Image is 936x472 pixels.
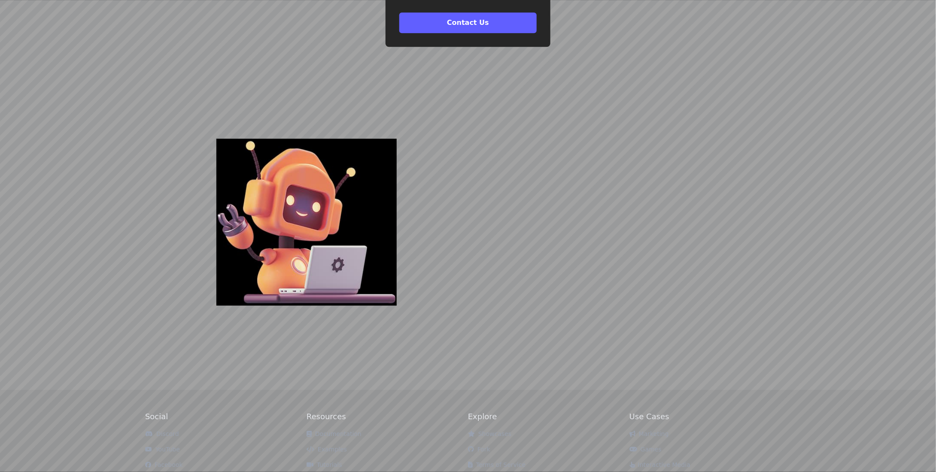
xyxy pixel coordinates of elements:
[468,430,511,437] a: Showcases
[145,446,180,453] a: YouTube
[468,411,629,423] h2: Explore
[629,446,662,453] a: Games
[468,461,526,468] a: Terms of Service
[307,430,362,437] a: Documentation
[145,461,183,468] a: Facebook
[145,411,307,423] h2: Social
[216,139,397,306] img: robot helper
[629,430,669,437] a: Marketing
[145,430,179,437] a: Discord
[307,411,468,423] h2: Resources
[629,411,791,423] h2: Use Cases
[399,18,537,27] a: Contact Us
[629,461,690,468] a: Interactive Media
[307,461,342,468] a: Tutorials
[468,446,490,453] a: Fork
[399,12,537,33] button: Contact Us
[307,446,347,453] a: Examples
